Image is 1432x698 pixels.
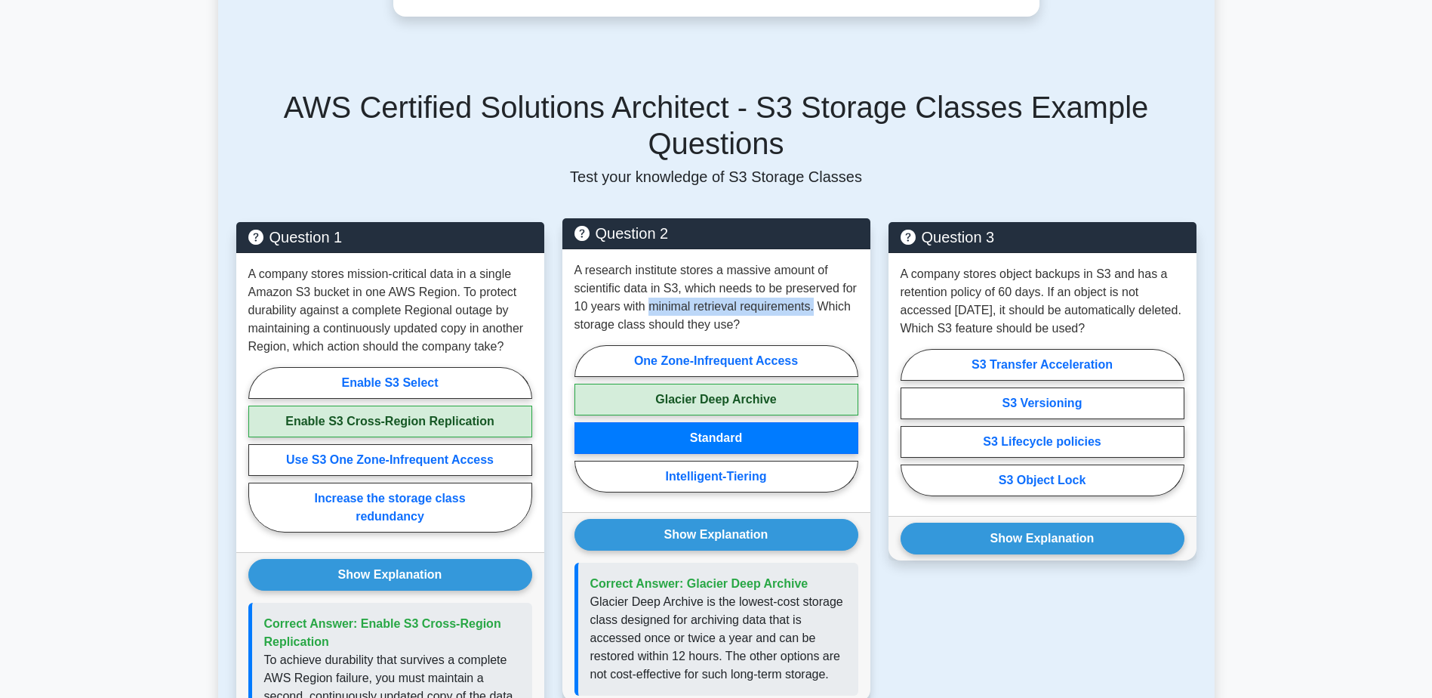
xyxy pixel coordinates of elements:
span: Correct Answer: Glacier Deep Archive [590,577,808,590]
label: S3 Transfer Acceleration [901,349,1184,381]
span: Correct Answer: Enable S3 Cross-Region Replication [264,617,501,648]
label: S3 Lifecycle policies [901,426,1184,458]
h5: Question 1 [248,228,532,246]
button: Show Explanation [574,519,858,551]
label: Standard [574,422,858,454]
label: Intelligent-Tiering [574,461,858,493]
h5: Question 2 [574,224,858,242]
p: Test your knowledge of S3 Storage Classes [236,168,1196,186]
label: Use S3 One Zone-Infrequent Access [248,444,532,476]
label: Increase the storage class redundancy [248,483,532,533]
label: One Zone-Infrequent Access [574,345,858,377]
h5: Question 3 [901,228,1184,246]
p: A company stores mission-critical data in a single Amazon S3 bucket in one AWS Region. To protect... [248,265,532,356]
p: A company stores object backups in S3 and has a retention policy of 60 days. If an object is not ... [901,265,1184,338]
label: Glacier Deep Archive [574,384,858,415]
p: Glacier Deep Archive is the lowest-cost storage class designed for archiving data that is accesse... [590,593,846,684]
p: A research institute stores a massive amount of scientific data in S3, which needs to be preserve... [574,261,858,334]
label: Enable S3 Select [248,367,532,399]
button: Show Explanation [248,559,532,591]
label: S3 Object Lock [901,465,1184,496]
label: Enable S3 Cross-Region Replication [248,406,532,437]
button: Show Explanation [901,523,1184,554]
label: S3 Versioning [901,388,1184,419]
h5: AWS Certified Solutions Architect - S3 Storage Classes Example Questions [236,89,1196,162]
